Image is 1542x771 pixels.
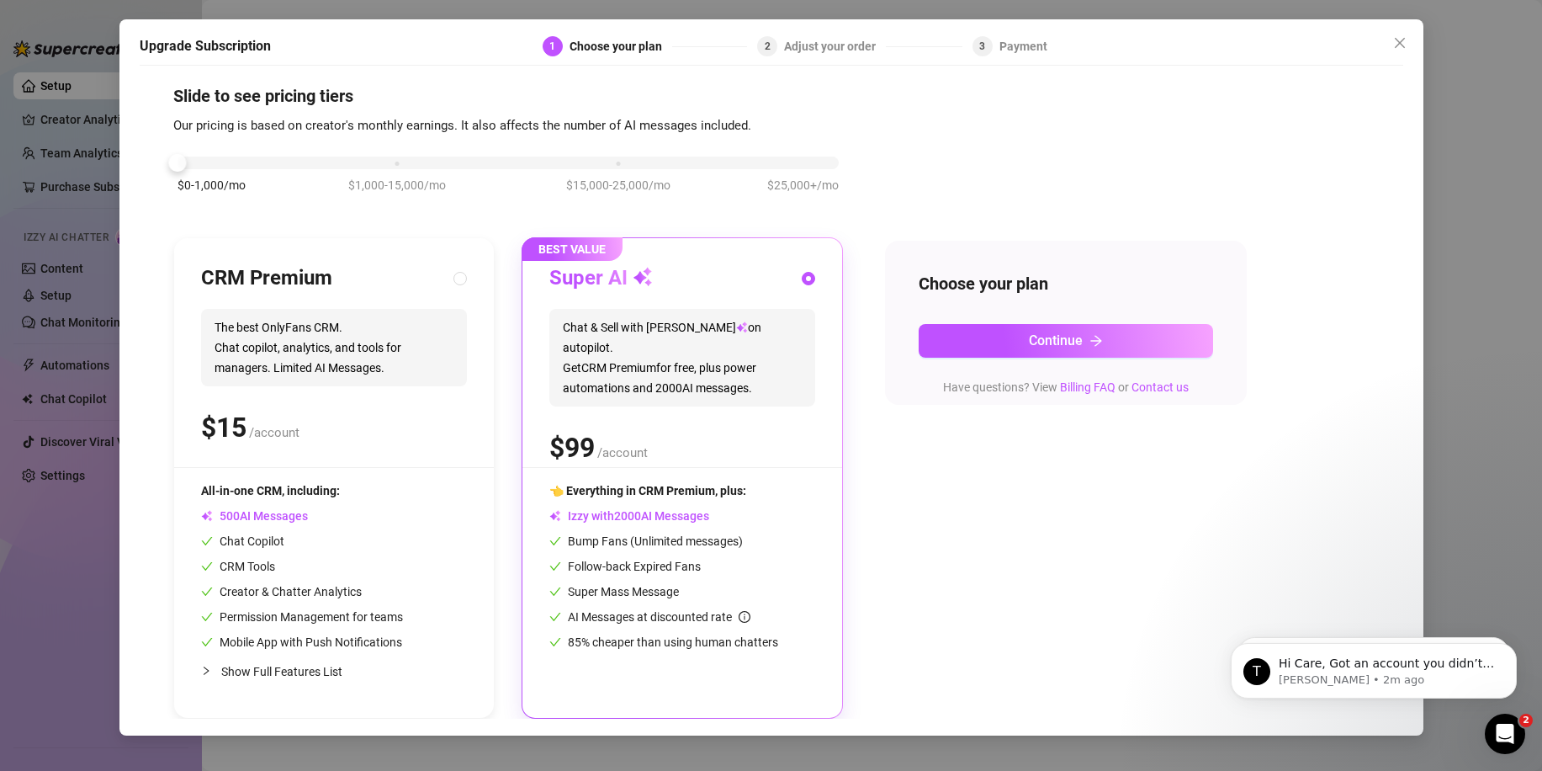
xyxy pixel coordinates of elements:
[566,176,670,194] span: $15,000-25,000/mo
[201,534,284,548] span: Chat Copilot
[549,309,815,407] span: Chat & Sell with [PERSON_NAME] on autopilot. Get CRM Premium for free, plus power automations and...
[597,445,648,460] span: /account
[201,561,213,572] span: check
[784,36,886,56] div: Adjust your order
[201,484,340,497] span: All-in-one CRM, including:
[201,560,275,573] span: CRM Tools
[1089,334,1103,348] span: arrow-right
[568,610,750,624] span: AI Messages at discounted rate
[348,176,446,194] span: $1,000-15,000/mo
[140,36,271,56] h5: Upgrade Subscription
[1206,608,1542,726] iframe: Intercom notifications message
[1060,380,1115,394] a: Billing FAQ
[549,484,746,497] span: 👈 Everything in CRM Premium, plus:
[549,560,701,573] span: Follow-back Expired Fans
[919,272,1213,295] h4: Choose your plan
[549,561,561,572] span: check
[979,40,985,52] span: 3
[221,665,342,678] span: Show Full Features List
[249,425,299,440] span: /account
[201,509,308,523] span: AI Messages
[1519,714,1533,727] span: 2
[549,535,561,547] span: check
[943,380,1189,394] span: Have questions? View or
[201,265,332,292] h3: CRM Premium
[549,636,561,648] span: check
[549,585,679,598] span: Super Mass Message
[1386,29,1413,56] button: Close
[549,534,743,548] span: Bump Fans (Unlimited messages)
[549,635,778,649] span: 85% cheaper than using human chatters
[549,509,709,523] span: Izzy with AI Messages
[1485,714,1525,754] iframe: Intercom live chat
[1029,332,1083,348] span: Continue
[178,176,246,194] span: $0-1,000/mo
[201,610,403,624] span: Permission Management for teams
[201,535,213,547] span: check
[201,611,213,623] span: check
[919,324,1213,358] button: Continuearrow-right
[201,412,246,444] span: $
[201,651,467,691] div: Show Full Features List
[1131,380,1189,394] a: Contact us
[549,611,561,623] span: check
[765,40,771,52] span: 2
[201,666,211,676] span: collapsed
[201,636,213,648] span: check
[201,585,362,598] span: Creator & Chatter Analytics
[522,237,623,261] span: BEST VALUE
[739,611,750,623] span: info-circle
[1393,36,1407,50] span: close
[173,118,751,133] span: Our pricing is based on creator's monthly earnings. It also affects the number of AI messages inc...
[549,432,595,464] span: $
[999,36,1047,56] div: Payment
[549,40,555,52] span: 1
[201,635,402,649] span: Mobile App with Push Notifications
[201,586,213,598] span: check
[549,586,561,598] span: check
[201,309,467,386] span: The best OnlyFans CRM. Chat copilot, analytics, and tools for managers. Limited AI Messages.
[173,84,1370,108] h4: Slide to see pricing tiers
[1386,36,1413,50] span: Close
[767,176,839,194] span: $25,000+/mo
[570,36,672,56] div: Choose your plan
[549,265,653,292] h3: Super AI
